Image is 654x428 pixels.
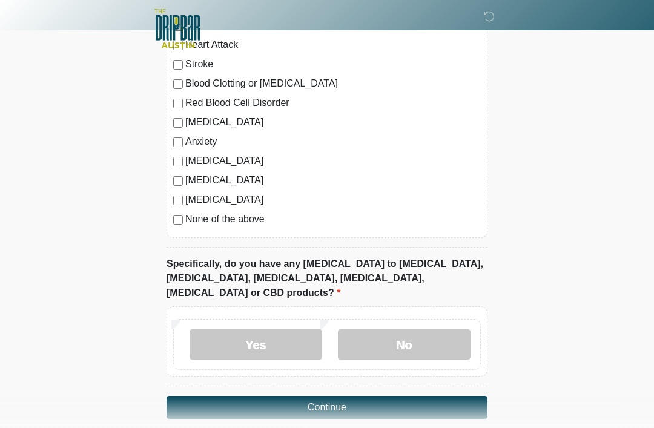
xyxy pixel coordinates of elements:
label: Specifically, do you have any [MEDICAL_DATA] to [MEDICAL_DATA], [MEDICAL_DATA], [MEDICAL_DATA], [... [167,257,487,300]
input: [MEDICAL_DATA] [173,176,183,186]
label: Red Blood Cell Disorder [185,96,481,110]
label: None of the above [185,212,481,226]
button: Continue [167,396,487,419]
label: [MEDICAL_DATA] [185,173,481,188]
img: The DRIPBaR - Austin The Domain Logo [154,9,200,48]
input: Red Blood Cell Disorder [173,99,183,108]
label: [MEDICAL_DATA] [185,193,481,207]
input: None of the above [173,215,183,225]
input: [MEDICAL_DATA] [173,196,183,205]
label: [MEDICAL_DATA] [185,154,481,168]
input: [MEDICAL_DATA] [173,118,183,128]
input: Stroke [173,60,183,70]
input: Anxiety [173,137,183,147]
label: Anxiety [185,134,481,149]
label: Yes [190,329,322,360]
input: Blood Clotting or [MEDICAL_DATA] [173,79,183,89]
label: No [338,329,471,360]
label: [MEDICAL_DATA] [185,115,481,130]
label: Stroke [185,57,481,71]
input: [MEDICAL_DATA] [173,157,183,166]
label: Blood Clotting or [MEDICAL_DATA] [185,76,481,91]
